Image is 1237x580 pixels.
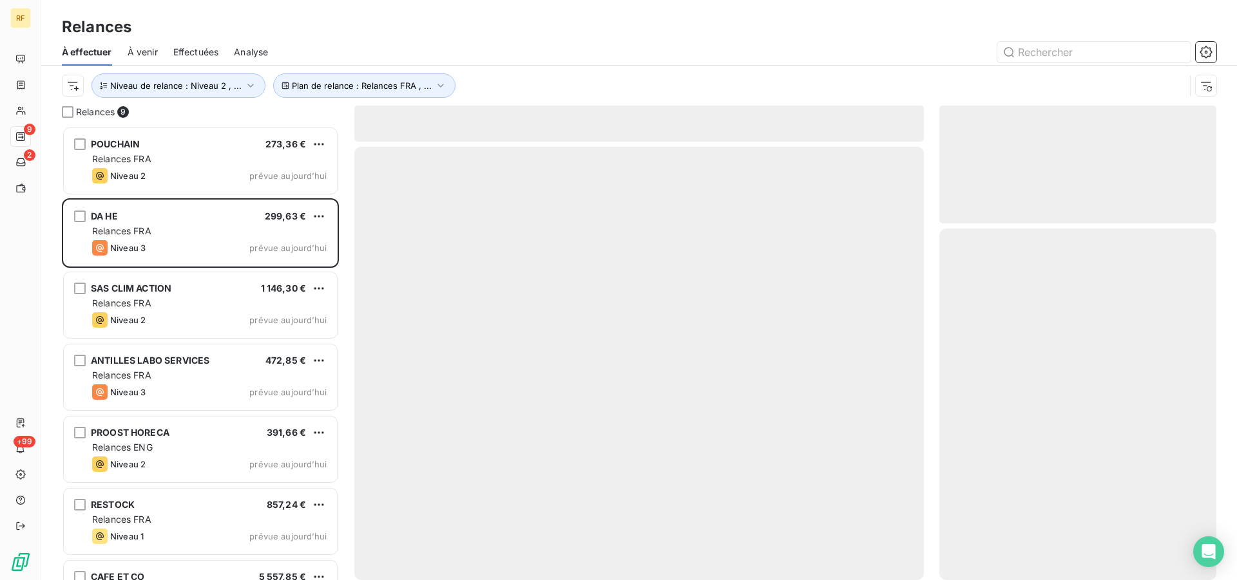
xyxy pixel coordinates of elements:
span: 857,24 € [267,499,306,510]
span: Niveau 3 [110,243,146,253]
h3: Relances [62,15,131,39]
span: À venir [128,46,158,59]
span: Niveau 1 [110,531,144,541]
span: Relances FRA [92,297,151,308]
span: POUCHAIN [91,138,140,149]
span: DA HE [91,210,118,221]
span: prévue aujourd’hui [249,531,327,541]
span: Niveau 3 [110,387,146,397]
span: Niveau de relance : Niveau 2 , ... [110,80,242,91]
span: prévue aujourd’hui [249,315,327,325]
img: Logo LeanPay [10,552,31,572]
span: prévue aujourd’hui [249,459,327,469]
div: grid [62,126,339,580]
input: Rechercher [997,42,1191,62]
button: Plan de relance : Relances FRA , ... [273,73,455,98]
span: 472,85 € [265,355,306,366]
span: 9 [24,124,35,135]
span: prévue aujourd’hui [249,387,327,397]
span: Relances [76,106,115,118]
span: SAS CLIM ACTION [91,283,171,294]
span: 1 146,30 € [261,283,307,294]
button: Niveau de relance : Niveau 2 , ... [91,73,265,98]
span: RESTOCK [91,499,135,510]
span: prévue aujourd’hui [249,171,327,181]
span: Niveau 2 [110,171,146,181]
div: RF [10,8,31,28]
div: Open Intercom Messenger [1193,536,1224,567]
span: 9 [117,106,129,118]
span: Relances FRA [92,370,151,380]
span: Relances ENG [92,442,153,453]
span: Niveau 2 [110,315,146,325]
span: ANTILLES LABO SERVICES [91,355,209,366]
span: 2 [24,149,35,161]
span: prévue aujourd’hui [249,243,327,253]
span: +99 [14,436,35,447]
span: Relances FRA [92,225,151,236]
span: Niveau 2 [110,459,146,469]
span: 273,36 € [265,138,306,149]
span: 299,63 € [265,210,306,221]
span: Analyse [234,46,268,59]
span: Relances FRA [92,514,151,525]
span: Relances FRA [92,153,151,164]
span: 391,66 € [267,427,306,438]
span: Effectuées [173,46,219,59]
span: À effectuer [62,46,112,59]
span: PROOST HORECA [91,427,169,438]
span: Plan de relance : Relances FRA , ... [292,80,432,91]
